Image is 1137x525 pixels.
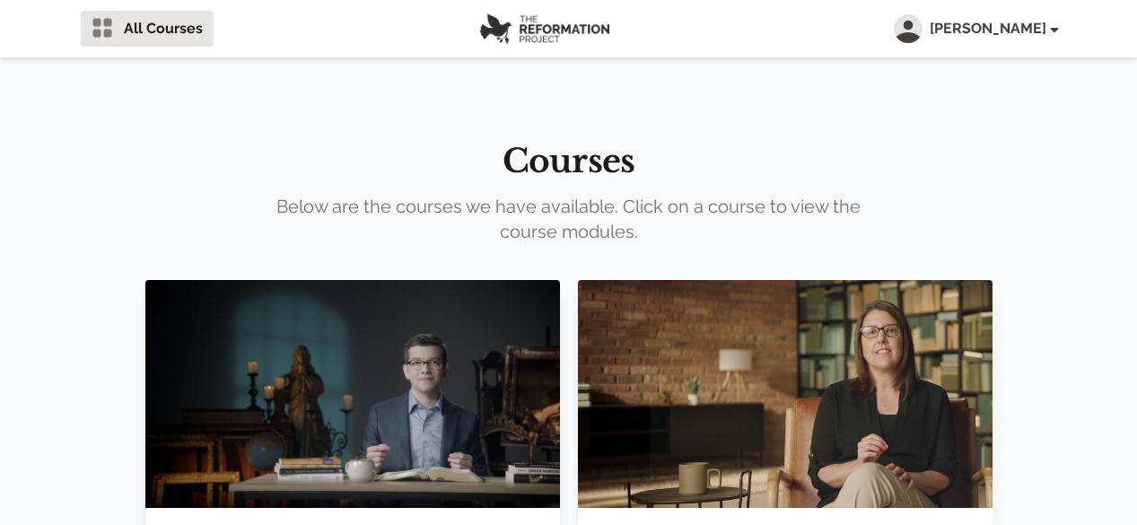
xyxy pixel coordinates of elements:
a: All Courses [81,11,214,47]
span: [PERSON_NAME] [930,18,1057,39]
span: All Courses [124,18,203,39]
button: [PERSON_NAME] [894,14,1057,43]
img: logo.png [480,13,609,44]
h2: Courses [52,144,1086,179]
p: Below are the courses we have available. Click on a course to view the course modules. [267,194,870,244]
img: Mountain [578,280,993,508]
img: Mountain [145,280,560,508]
